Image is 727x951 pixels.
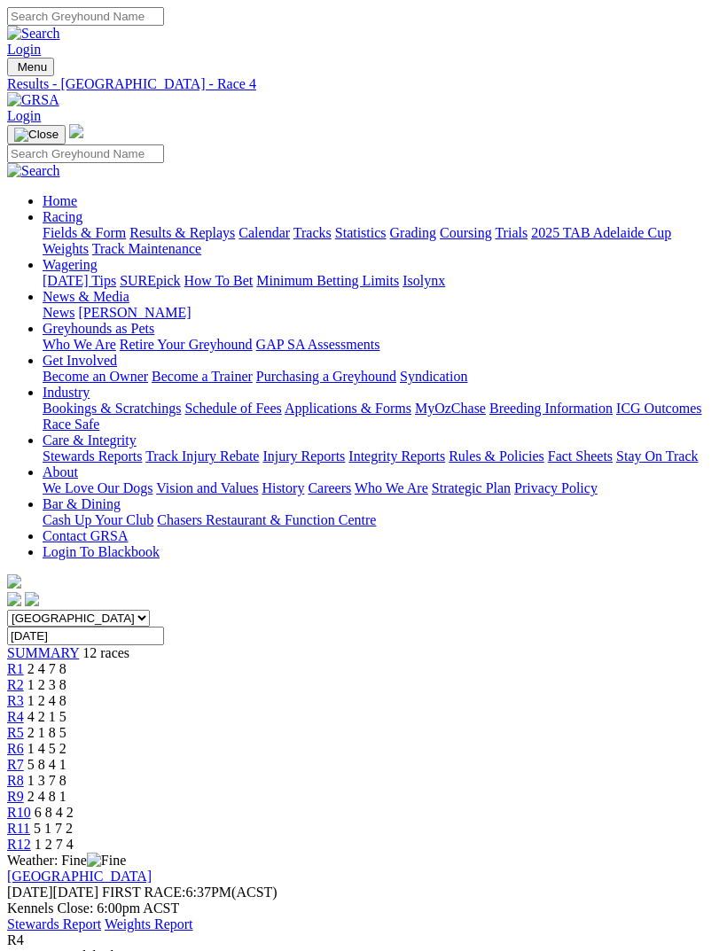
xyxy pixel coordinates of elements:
a: Weights [43,241,89,256]
a: ICG Outcomes [616,401,701,416]
input: Search [7,7,164,26]
a: R5 [7,725,24,740]
a: R3 [7,693,24,708]
a: Calendar [238,225,290,240]
a: Integrity Reports [348,448,445,464]
a: Isolynx [403,273,445,288]
a: Login [7,42,41,57]
span: Weather: Fine [7,853,126,868]
div: Bar & Dining [43,512,720,528]
a: Weights Report [105,916,193,932]
span: 2 1 8 5 [27,725,66,740]
a: Login To Blackbook [43,544,160,559]
a: 2025 TAB Adelaide Cup [531,225,671,240]
a: News [43,305,74,320]
a: Chasers Restaurant & Function Centre [157,512,376,527]
a: Tracks [293,225,332,240]
span: R4 [7,932,24,947]
a: Vision and Values [156,480,258,495]
a: [GEOGRAPHIC_DATA] [7,869,152,884]
img: facebook.svg [7,592,21,606]
img: twitter.svg [25,592,39,606]
span: 6:37PM(ACST) [102,885,278,900]
a: Stewards Reports [43,448,142,464]
a: MyOzChase [415,401,486,416]
a: Grading [390,225,436,240]
img: Fine [87,853,126,869]
input: Select date [7,627,164,645]
a: Bookings & Scratchings [43,401,181,416]
span: 4 2 1 5 [27,709,66,724]
a: Minimum Betting Limits [256,273,399,288]
a: Results & Replays [129,225,235,240]
span: 12 races [82,645,129,660]
a: Get Involved [43,353,117,368]
div: Kennels Close: 6:00pm ACST [7,900,720,916]
a: Care & Integrity [43,433,137,448]
img: Search [7,163,60,179]
a: Greyhounds as Pets [43,321,154,336]
a: SUREpick [120,273,180,288]
span: 1 2 4 8 [27,693,66,708]
div: Racing [43,225,720,257]
span: FIRST RACE: [102,885,185,900]
a: Stay On Track [616,448,698,464]
a: About [43,464,78,479]
img: logo-grsa-white.png [7,574,21,589]
a: Purchasing a Greyhound [256,369,396,384]
a: R2 [7,677,24,692]
a: R4 [7,709,24,724]
a: Racing [43,209,82,224]
img: Search [7,26,60,42]
a: How To Bet [184,273,254,288]
a: Fact Sheets [548,448,613,464]
span: 1 2 7 4 [35,837,74,852]
div: Greyhounds as Pets [43,337,720,353]
span: [DATE] [7,885,53,900]
a: Rules & Policies [449,448,544,464]
a: Who We Are [43,337,116,352]
a: Breeding Information [489,401,613,416]
a: Statistics [335,225,387,240]
a: Fields & Form [43,225,126,240]
span: 1 3 7 8 [27,773,66,788]
a: [DATE] Tips [43,273,116,288]
a: We Love Our Dogs [43,480,152,495]
a: Stewards Report [7,916,101,932]
a: R6 [7,741,24,756]
a: R11 [7,821,30,836]
div: News & Media [43,305,720,321]
a: News & Media [43,289,129,304]
button: Toggle navigation [7,58,54,76]
a: Syndication [400,369,467,384]
div: Care & Integrity [43,448,720,464]
a: Who We Are [355,480,428,495]
a: R7 [7,757,24,772]
a: R8 [7,773,24,788]
div: Wagering [43,273,720,289]
a: Industry [43,385,90,400]
a: GAP SA Assessments [256,337,380,352]
span: 2 4 8 1 [27,789,66,804]
a: R1 [7,661,24,676]
button: Toggle navigation [7,125,66,144]
div: About [43,480,720,496]
a: Track Maintenance [92,241,201,256]
span: 1 2 3 8 [27,677,66,692]
a: [PERSON_NAME] [78,305,191,320]
a: Careers [308,480,351,495]
a: R12 [7,837,31,852]
a: SUMMARY [7,645,79,660]
a: Login [7,108,41,123]
span: 5 1 7 2 [34,821,73,836]
a: Wagering [43,257,98,272]
a: Track Injury Rebate [145,448,259,464]
img: GRSA [7,92,59,108]
a: Coursing [440,225,492,240]
img: Close [14,128,59,142]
